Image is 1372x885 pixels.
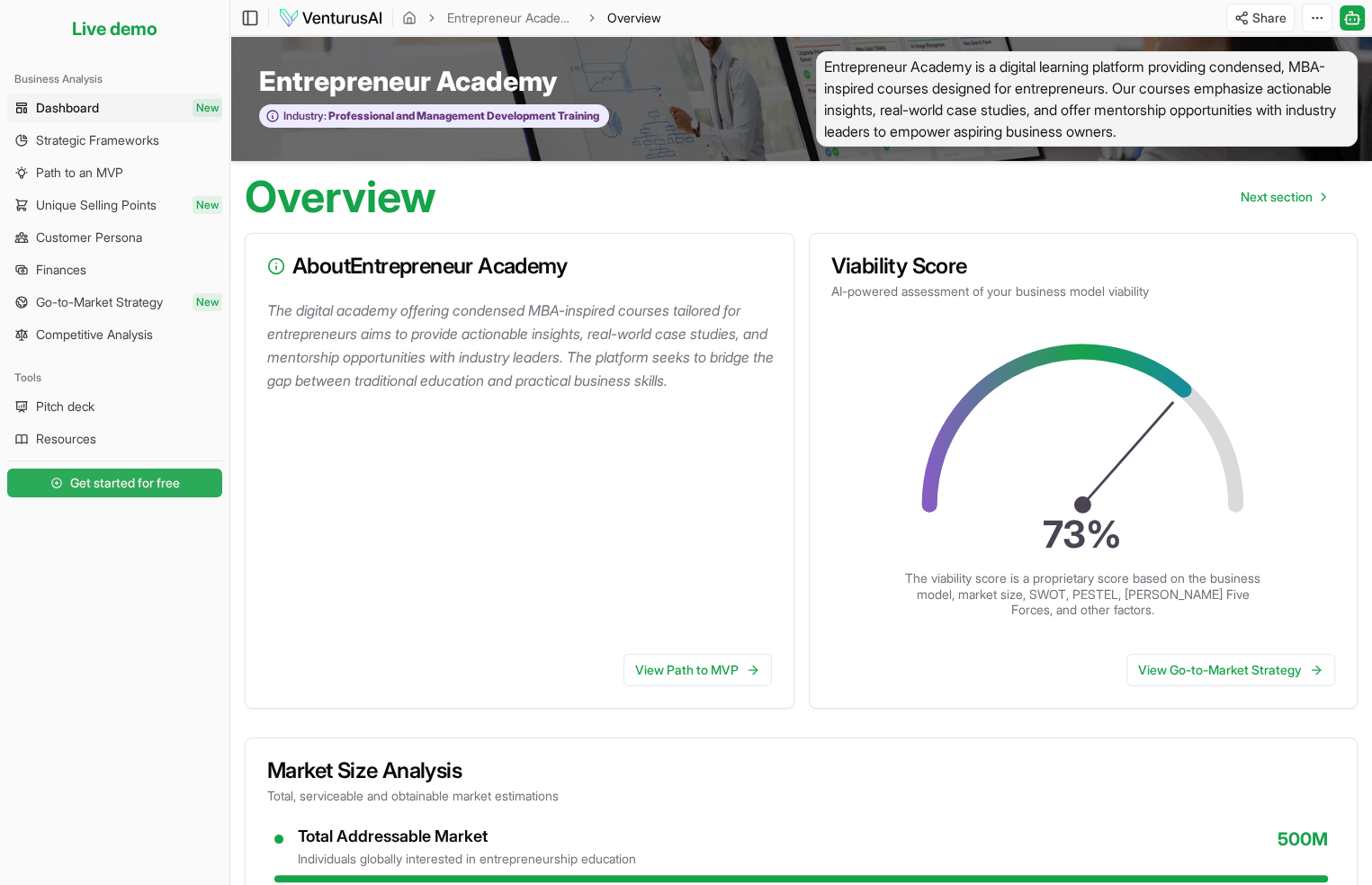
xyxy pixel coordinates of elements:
[1252,9,1287,27] span: Share
[1226,4,1295,32] button: Share
[298,850,636,868] div: individuals globally interested in entrepreneurship education
[816,51,1359,147] span: Entrepreneur Academy is a digital learning platform providing condensed, MBA-inspired courses des...
[402,9,661,27] nav: breadcrumb
[193,99,222,117] span: New
[267,787,1335,805] p: Total, serviceable and obtainable market estimations
[607,9,661,27] span: Overview
[278,7,383,29] img: logo
[36,398,94,416] span: Pitch deck
[193,196,222,214] span: New
[7,288,222,317] a: Go-to-Market StrategyNew
[1226,179,1340,215] a: Go to next page
[327,109,599,123] span: Professional and Management Development Training
[298,827,636,847] div: Total Addressable Market
[831,255,1336,277] h3: Viability Score
[831,282,1336,300] p: AI-powered assessment of your business model viability
[36,196,157,214] span: Unique Selling Points
[7,425,222,453] a: Resources
[7,158,222,187] a: Path to an MVP
[36,131,159,149] span: Strategic Frameworks
[7,469,222,497] button: Get started for free
[447,9,577,27] a: Entrepreneur Academy
[623,654,772,686] a: View Path to MVP
[903,570,1263,618] p: The viability score is a proprietary score based on the business model, market size, SWOT, PESTEL...
[7,191,222,219] a: Unique Selling PointsNew
[193,293,222,311] span: New
[1044,512,1123,557] text: 73 %
[7,255,222,284] a: Finances
[7,65,222,94] div: Business Analysis
[7,363,222,392] div: Tools
[36,326,153,344] span: Competitive Analysis
[36,293,163,311] span: Go-to-Market Strategy
[283,109,327,123] span: Industry:
[36,261,86,279] span: Finances
[267,760,1335,782] h3: Market Size Analysis
[7,465,222,501] a: Get started for free
[70,474,180,492] span: Get started for free
[7,94,222,122] a: DashboardNew
[1226,179,1340,215] nav: pagination
[36,228,142,246] span: Customer Persona
[1126,654,1335,686] a: View Go-to-Market Strategy
[7,320,222,349] a: Competitive Analysis
[1278,827,1328,869] span: 500M
[7,126,222,155] a: Strategic Frameworks
[245,175,436,219] h1: Overview
[259,104,609,129] button: Industry:Professional and Management Development Training
[259,65,557,97] span: Entrepreneur Academy
[7,392,222,421] a: Pitch deck
[36,99,99,117] span: Dashboard
[267,299,779,392] p: The digital academy offering condensed MBA-inspired courses tailored for entrepreneurs aims to pr...
[267,255,772,277] h3: About Entrepreneur Academy
[36,164,123,182] span: Path to an MVP
[7,223,222,252] a: Customer Persona
[36,430,96,448] span: Resources
[1241,188,1313,206] span: Next section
